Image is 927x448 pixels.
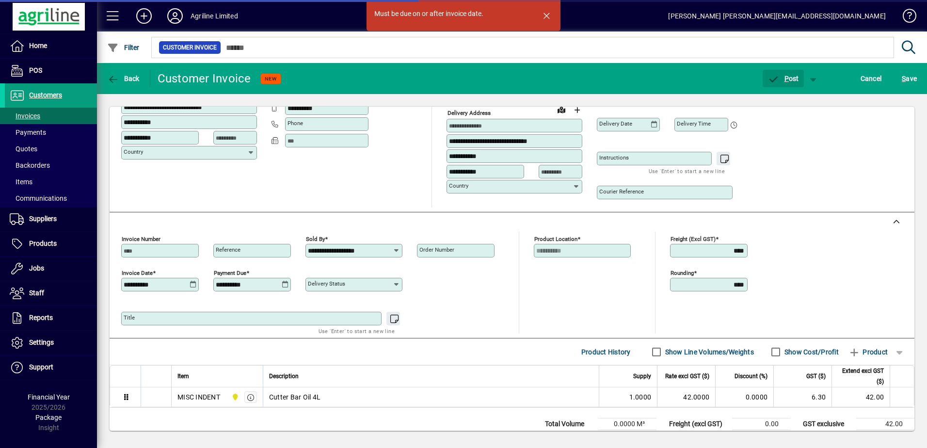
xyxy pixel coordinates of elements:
[5,141,97,157] a: Quotes
[598,430,656,442] td: 0.0000 Kg
[5,281,97,305] a: Staff
[107,75,140,82] span: Back
[806,371,826,382] span: GST ($)
[663,347,754,357] label: Show Line Volumes/Weights
[629,392,652,402] span: 1.0000
[5,124,97,141] a: Payments
[28,393,70,401] span: Financial Year
[107,44,140,51] span: Filter
[540,418,598,430] td: Total Volume
[308,280,345,287] mat-label: Delivery status
[784,75,789,82] span: P
[29,66,42,74] span: POS
[10,112,40,120] span: Invoices
[732,430,790,442] td: 0.00
[599,154,629,161] mat-label: Instructions
[29,289,44,297] span: Staff
[29,363,53,371] span: Support
[5,34,97,58] a: Home
[732,418,790,430] td: 0.00
[5,331,97,355] a: Settings
[97,70,150,87] app-page-header-button: Back
[599,120,632,127] mat-label: Delivery date
[216,246,240,253] mat-label: Reference
[798,418,856,430] td: GST exclusive
[844,343,893,361] button: Product
[419,246,454,253] mat-label: Order number
[269,371,299,382] span: Description
[783,347,839,357] label: Show Cost/Profit
[664,430,732,442] td: Rounding
[838,366,884,387] span: Extend excl GST ($)
[35,414,62,421] span: Package
[124,314,135,321] mat-label: Title
[124,148,143,155] mat-label: Country
[663,392,709,402] div: 42.0000
[598,418,656,430] td: 0.0000 M³
[29,91,62,99] span: Customers
[122,236,160,242] mat-label: Invoice number
[10,161,50,169] span: Backorders
[534,236,577,242] mat-label: Product location
[10,145,37,153] span: Quotes
[895,2,915,33] a: Knowledge Base
[856,418,914,430] td: 42.00
[569,102,585,118] button: Choose address
[10,128,46,136] span: Payments
[577,343,635,361] button: Product History
[5,355,97,380] a: Support
[581,344,631,360] span: Product History
[29,314,53,321] span: Reports
[899,70,919,87] button: Save
[288,120,303,127] mat-label: Phone
[306,236,325,242] mat-label: Sold by
[5,157,97,174] a: Backorders
[5,256,97,281] a: Jobs
[856,430,914,442] td: 6.30
[902,75,906,82] span: S
[858,70,884,87] button: Cancel
[177,371,189,382] span: Item
[122,270,153,276] mat-label: Invoice date
[861,71,882,86] span: Cancel
[229,392,240,402] span: Dargaville
[599,188,644,195] mat-label: Courier Reference
[5,174,97,190] a: Items
[128,7,160,25] button: Add
[798,430,856,442] td: GST
[449,182,468,189] mat-label: Country
[29,240,57,247] span: Products
[265,76,277,82] span: NEW
[848,344,888,360] span: Product
[29,338,54,346] span: Settings
[715,387,773,407] td: 0.0000
[767,75,799,82] span: ost
[191,8,238,24] div: Agriline Limited
[10,194,67,202] span: Communications
[10,178,32,186] span: Items
[671,236,716,242] mat-label: Freight (excl GST)
[649,165,725,176] mat-hint: Use 'Enter' to start a new line
[319,325,395,336] mat-hint: Use 'Enter' to start a new line
[664,418,732,430] td: Freight (excl GST)
[5,108,97,124] a: Invoices
[540,430,598,442] td: Total Weight
[160,7,191,25] button: Profile
[214,270,246,276] mat-label: Payment due
[29,42,47,49] span: Home
[831,387,890,407] td: 42.00
[671,270,694,276] mat-label: Rounding
[105,70,142,87] button: Back
[5,232,97,256] a: Products
[5,306,97,330] a: Reports
[773,387,831,407] td: 6.30
[677,120,711,127] mat-label: Delivery time
[668,8,886,24] div: [PERSON_NAME] [PERSON_NAME][EMAIL_ADDRESS][DOMAIN_NAME]
[29,215,57,223] span: Suppliers
[177,392,220,402] div: MISC INDENT
[763,70,804,87] button: Post
[29,264,44,272] span: Jobs
[5,190,97,207] a: Communications
[633,371,651,382] span: Supply
[902,71,917,86] span: ave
